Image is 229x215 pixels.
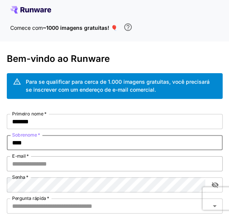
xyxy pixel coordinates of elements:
font: Comece com [10,25,43,31]
button: alternar visibilidade da senha [208,178,222,192]
font: Senha [12,174,25,180]
font: ~1000 imagens gratuitas! 🎈 [43,25,117,31]
font: E-mail [12,153,26,159]
font: Primeiro nome [12,111,44,117]
font: Pergunta rápida [12,195,46,201]
font: Bem-vindo ao Runware [7,53,110,64]
font: Sobrenome [12,132,37,138]
font: Para se qualificar para cerca de 1.000 imagens gratuitas, você precisará se inscrever com um ende... [26,78,210,93]
button: Para se qualificar para crédito gratuito, você precisa se inscrever com um endereço de e-mail com... [120,20,136,35]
